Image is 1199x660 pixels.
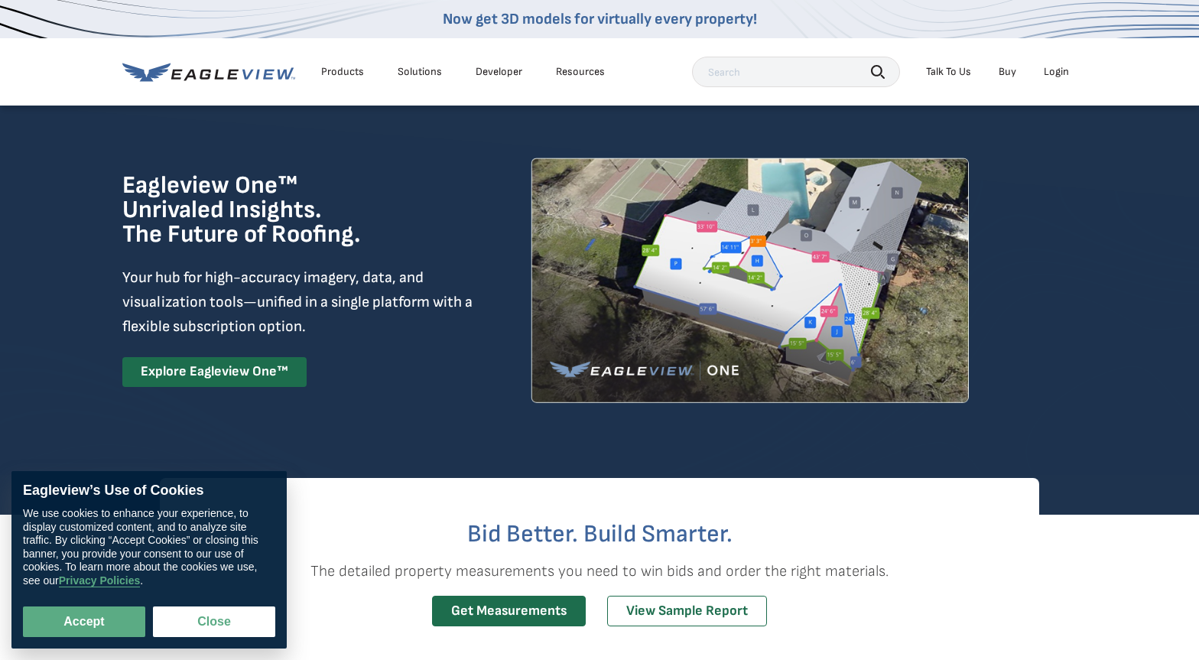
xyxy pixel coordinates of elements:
[443,10,757,28] a: Now get 3D models for virtually every property!
[160,522,1039,547] h2: Bid Better. Build Smarter.
[23,606,145,637] button: Accept
[1044,65,1069,79] div: Login
[432,596,586,627] a: Get Measurements
[122,357,307,387] a: Explore Eagleview One™
[122,265,476,339] p: Your hub for high-accuracy imagery, data, and visualization tools—unified in a single platform wi...
[23,507,275,587] div: We use cookies to enhance your experience, to display customized content, and to analyze site tra...
[398,65,442,79] div: Solutions
[926,65,971,79] div: Talk To Us
[321,65,364,79] div: Products
[999,65,1016,79] a: Buy
[153,606,275,637] button: Close
[23,483,275,499] div: Eagleview’s Use of Cookies
[59,574,141,587] a: Privacy Policies
[476,65,522,79] a: Developer
[122,174,438,247] h1: Eagleview One™ Unrivaled Insights. The Future of Roofing.
[556,65,605,79] div: Resources
[692,57,900,87] input: Search
[160,559,1039,584] p: The detailed property measurements you need to win bids and order the right materials.
[607,596,767,627] a: View Sample Report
